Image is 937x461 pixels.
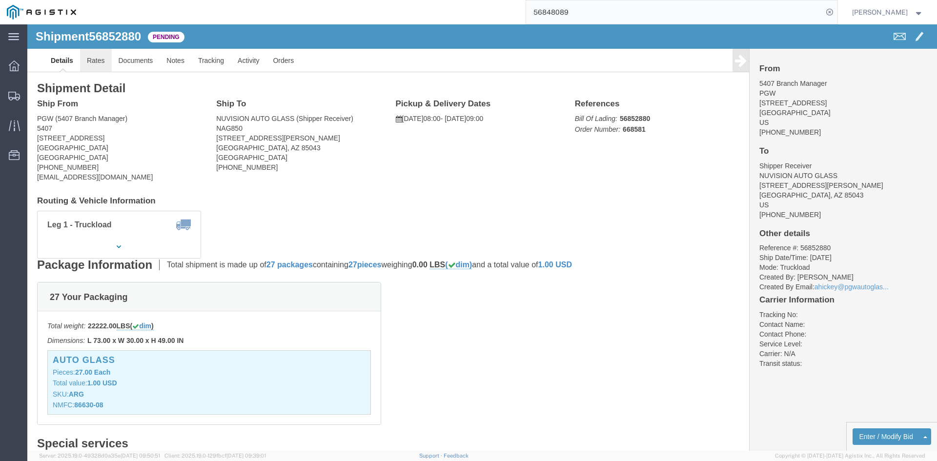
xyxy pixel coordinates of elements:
iframe: FS Legacy Container [27,24,937,451]
span: Douglas Harris [852,7,908,18]
a: Support [419,453,444,459]
span: Server: 2025.19.0-49328d0a35e [39,453,160,459]
span: Copyright © [DATE]-[DATE] Agistix Inc., All Rights Reserved [775,452,925,460]
a: Feedback [444,453,468,459]
span: [DATE] 09:39:01 [226,453,266,459]
span: Client: 2025.19.0-129fbcf [164,453,266,459]
input: Search for shipment number, reference number [526,0,823,24]
button: [PERSON_NAME] [852,6,924,18]
span: [DATE] 09:50:51 [121,453,160,459]
img: logo [7,5,76,20]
